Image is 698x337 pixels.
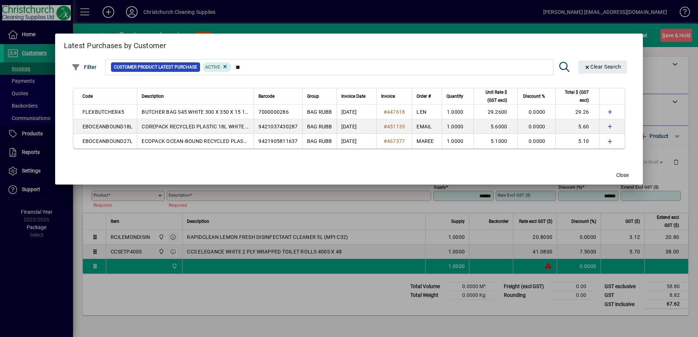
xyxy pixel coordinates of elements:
span: Invoice Date [341,92,365,100]
span: 9421905811637 [258,138,298,144]
td: 1.0000 [442,119,473,134]
td: 0.0000 [517,134,555,148]
span: BAG RUBB [307,124,332,129]
span: COREPACK RECYCLED PLASTIC 18L WHITE RUB SH BAGS 50S [142,124,292,129]
span: 9421037430287 [258,124,298,129]
span: # [384,138,387,144]
button: Close [611,168,634,182]
span: BAG RUBB [307,138,332,144]
span: FLEXBUTCHER45 [83,109,124,115]
span: Discount % [523,92,545,100]
div: Unit Rate $ (GST excl) [478,88,514,104]
td: 0.0000 [517,105,555,119]
button: Clear [578,61,627,74]
div: Group [307,92,332,100]
span: BAG RUBB [307,109,332,115]
span: Clear Search [584,64,621,70]
span: Quantity [446,92,463,100]
span: ECOPACK OCEAN-BOUND RECYCLED PLASTIC 27L WHITE RUB SH BAGS ROLL 50 - 470 X 585 [142,138,365,144]
span: EBOCEANBOUND18L [83,124,133,129]
span: Description [142,92,164,100]
td: 5.1000 [473,134,517,148]
span: Barcode [258,92,275,100]
td: [DATE] [337,119,376,134]
td: 29.2600 [473,105,517,119]
td: 1.0000 [442,105,473,119]
div: Quantity [446,92,470,100]
span: # [384,124,387,129]
td: [DATE] [337,134,376,148]
span: Unit Rate $ (GST excl) [478,88,507,104]
td: 29.26 [555,105,599,119]
span: Group [307,92,319,100]
span: 451135 [387,124,405,129]
a: #451135 [381,123,408,131]
td: 0.0000 [517,119,555,134]
mat-chip: Product Activation Status: Active [202,62,231,72]
a: #447618 [381,108,408,116]
div: Barcode [258,92,298,100]
span: Invoice [381,92,395,100]
span: Order # [417,92,431,100]
td: EMAIL [412,119,442,134]
span: 7000000286 [258,109,289,115]
span: # [384,109,387,115]
span: 467377 [387,138,405,144]
span: Customer Product Latest Purchase [114,63,197,71]
div: Discount % [522,92,552,100]
td: 1.0000 [442,134,473,148]
div: Invoice Date [341,92,372,100]
div: Total $ (GST excl) [560,88,595,104]
td: 5.60 [555,119,599,134]
td: 5.10 [555,134,599,148]
span: Code [83,92,93,100]
td: 5.6000 [473,119,517,134]
span: 447618 [387,109,405,115]
td: [DATE] [337,105,376,119]
span: Close [616,171,629,179]
td: LEN [412,105,442,119]
div: Invoice [381,92,408,100]
span: EBOCEANBOUND27L [83,138,133,144]
div: Order # [417,92,437,100]
a: #467377 [381,137,408,145]
td: MAREE [412,134,442,148]
span: Filter [72,64,97,70]
div: Code [83,92,133,100]
span: Total $ (GST excl) [560,88,589,104]
div: Description [142,92,249,100]
button: Filter [70,61,99,74]
span: BUTCHER BAG S45 WHITE 300 X 350 X 15 1000S [142,109,257,115]
h2: Latest Purchases by Customer [55,34,643,55]
span: Active [205,65,220,70]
